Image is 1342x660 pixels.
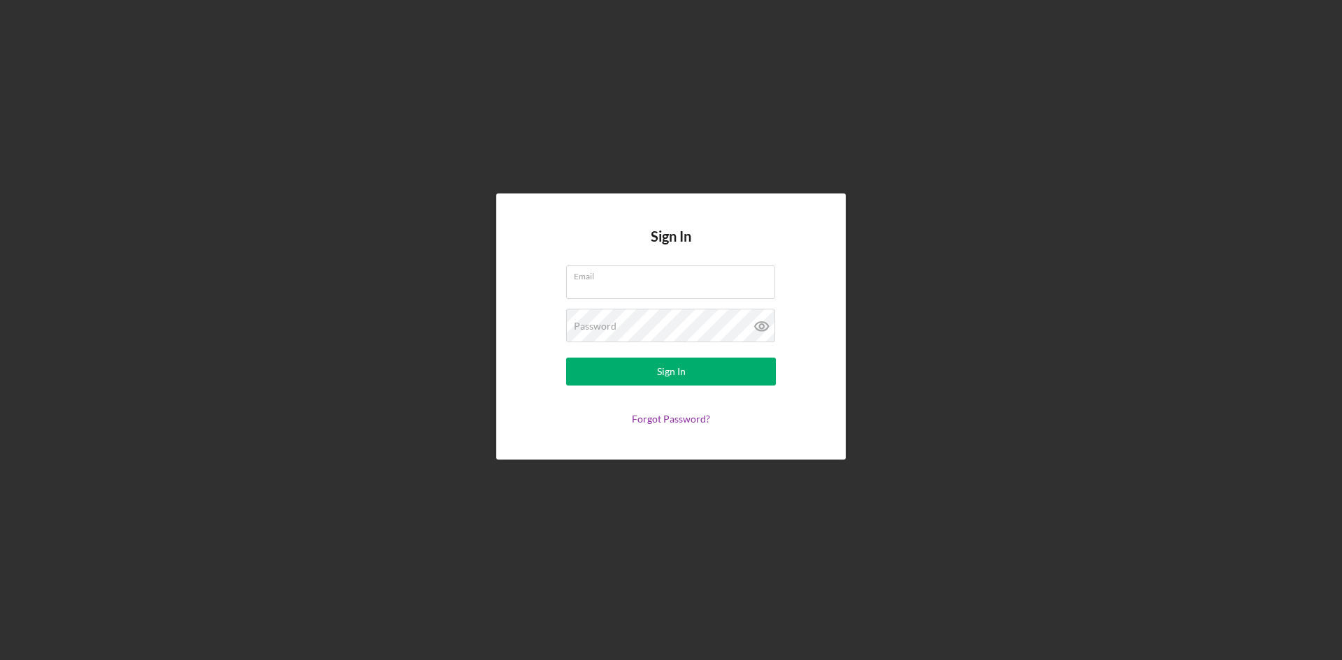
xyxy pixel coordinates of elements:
label: Email [574,266,775,281]
label: Password [574,321,616,332]
div: Sign In [657,358,686,386]
h4: Sign In [651,228,691,265]
button: Sign In [566,358,776,386]
a: Forgot Password? [632,413,710,425]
